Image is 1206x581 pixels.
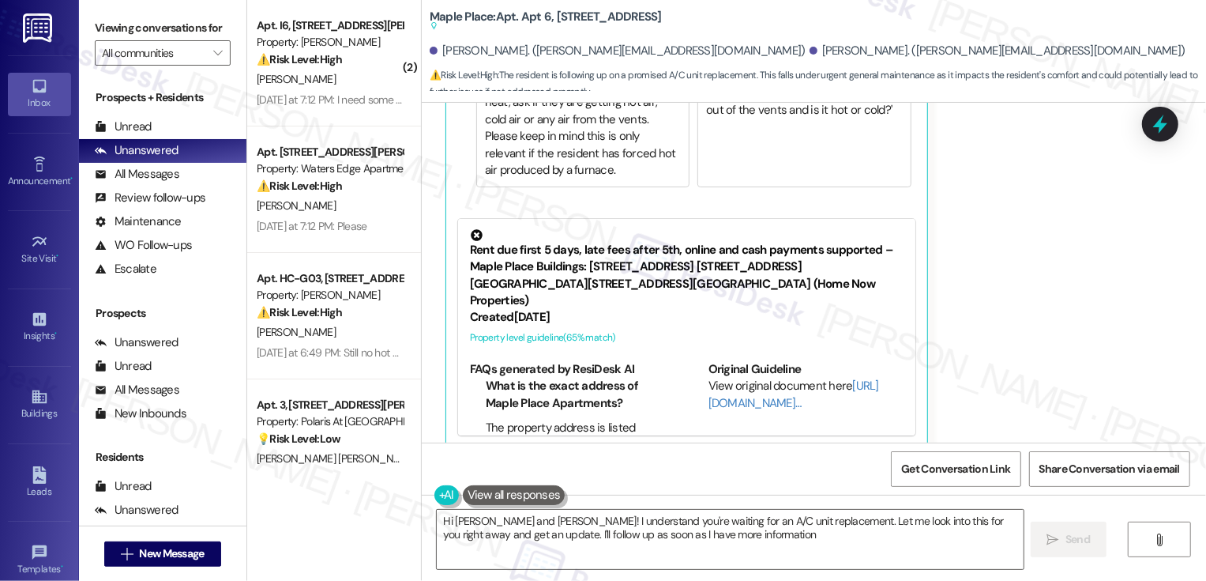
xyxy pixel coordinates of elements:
[257,305,342,319] strong: ⚠️ Risk Level: High
[95,119,152,135] div: Unread
[470,229,904,310] div: Rent due first 5 days, late fees after 5th, online and cash payments supported – Maple Place Buil...
[708,361,802,377] b: Original Guideline
[95,237,192,254] div: WO Follow-ups
[8,462,71,504] a: Leads
[61,561,63,572] span: •
[95,261,156,277] div: Escalate
[430,67,1206,101] span: : The resident is following up on a promised A/C unit replacement. This falls under urgent genera...
[257,325,336,339] span: [PERSON_NAME]
[708,378,904,412] div: View original document here
[1039,461,1180,477] span: Share Conversation via email
[257,92,1050,107] div: [DATE] at 7:12 PM: I need some Freon in my AC unit , nd my apartment need to be sprayed for bugs,...
[1047,534,1059,546] i: 
[1065,531,1090,548] span: Send
[430,9,662,35] b: Maple Place: Apt. Apt 6, [STREET_ADDRESS]
[70,173,73,184] span: •
[95,334,178,351] div: Unanswered
[257,270,403,287] div: Apt. HC-G03, [STREET_ADDRESS][PERSON_NAME]
[257,52,342,66] strong: ⚠️ Risk Level: High
[257,144,403,160] div: Apt. [STREET_ADDRESS][PERSON_NAME]
[257,72,336,86] span: [PERSON_NAME]
[486,420,665,488] li: The property address is listed [GEOGRAPHIC_DATA]. For the specific street address, please contact...
[95,16,231,40] label: Viewing conversations for
[95,406,186,422] div: New Inbounds
[257,413,403,430] div: Property: Polaris At [GEOGRAPHIC_DATA]
[430,69,498,81] strong: ⚠️ Risk Level: High
[257,219,367,233] div: [DATE] at 7:12 PM: Please
[95,190,205,206] div: Review follow-ups
[95,213,182,230] div: Maintenance
[257,17,403,34] div: Apt. I6, [STREET_ADDRESS][PERSON_NAME]
[79,449,246,466] div: Residents
[121,548,133,560] i: 
[57,251,59,262] span: •
[257,287,403,304] div: Property: [PERSON_NAME]
[95,502,178,519] div: Unanswered
[257,198,336,213] span: [PERSON_NAME]
[257,160,403,177] div: Property: Waters Edge Apartments
[95,142,178,159] div: Unanswered
[430,43,806,59] div: [PERSON_NAME]. ([PERSON_NAME][EMAIL_ADDRESS][DOMAIN_NAME])
[1031,522,1107,557] button: Send
[257,179,342,193] strong: ⚠️ Risk Level: High
[8,306,71,349] a: Insights •
[8,73,71,115] a: Inbox
[213,47,222,59] i: 
[95,382,179,398] div: All Messages
[257,432,340,446] strong: 💡 Risk Level: Low
[79,89,246,106] div: Prospects + Residents
[54,328,57,339] span: •
[1029,451,1190,487] button: Share Conversation via email
[437,510,1024,569] textarea: Hi [PERSON_NAME] and [PERSON_NAME]! I understand you're waiting for an A/C unit replacement. Let ...
[486,378,665,412] li: What is the exact address of Maple Place Apartments?
[257,34,403,51] div: Property: [PERSON_NAME]
[8,228,71,271] a: Site Visit •
[470,361,634,377] b: FAQs generated by ResiDesk AI
[810,43,1185,59] div: [PERSON_NAME]. ([PERSON_NAME][EMAIL_ADDRESS][DOMAIN_NAME])
[901,461,1010,477] span: Get Conversation Link
[95,166,179,183] div: All Messages
[23,13,55,43] img: ResiDesk Logo
[470,330,904,346] div: Property level guideline ( 65 % match)
[79,305,246,322] div: Prospects
[95,358,152,375] div: Unread
[708,378,879,410] a: [URL][DOMAIN_NAME]…
[470,309,904,326] div: Created [DATE]
[257,345,421,360] div: [DATE] at 6:49 PM: Still no hot water!
[139,545,204,562] span: New Message
[102,40,205,66] input: All communities
[8,383,71,426] a: Buildings
[485,77,681,179] div: If the resident complains about their heat, ask if they are getting hot air, cold air or any air ...
[891,451,1020,487] button: Get Conversation Link
[257,397,403,413] div: Apt. 3, [STREET_ADDRESS][PERSON_NAME]
[257,451,417,466] span: [PERSON_NAME] [PERSON_NAME]
[1154,534,1166,546] i: 
[95,478,152,495] div: Unread
[104,541,221,567] button: New Message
